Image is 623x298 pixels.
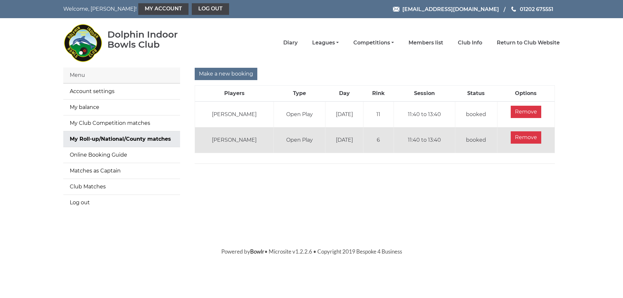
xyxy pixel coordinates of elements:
[63,179,180,195] a: Club Matches
[195,68,257,80] input: Make a new booking
[394,127,455,153] td: 11:40 to 13:40
[511,106,541,118] input: Remove
[458,39,482,46] a: Club Info
[312,39,339,46] a: Leagues
[353,39,394,46] a: Competitions
[192,3,229,15] a: Log out
[63,3,264,15] nav: Welcome, [PERSON_NAME]!
[107,30,199,50] div: Dolphin Indoor Bowls Club
[363,101,394,127] td: 11
[455,127,497,153] td: booked
[393,7,399,12] img: Email
[394,86,455,102] th: Session
[510,5,553,13] a: Phone us 01202 675551
[497,39,560,46] a: Return to Club Website
[325,86,363,102] th: Day
[283,39,298,46] a: Diary
[394,101,455,127] td: 11:40 to 13:40
[63,163,180,179] a: Matches as Captain
[274,86,325,102] th: Type
[63,115,180,131] a: My Club Competition matches
[455,101,497,127] td: booked
[497,86,555,102] th: Options
[63,195,180,210] a: Log out
[195,86,274,102] th: Players
[402,6,499,12] span: [EMAIL_ADDRESS][DOMAIN_NAME]
[363,86,394,102] th: Rink
[195,101,274,127] td: [PERSON_NAME]
[393,5,499,13] a: Email [EMAIL_ADDRESS][DOMAIN_NAME]
[520,6,553,12] span: 01202 675551
[363,127,394,153] td: 6
[274,127,325,153] td: Open Play
[63,67,180,83] div: Menu
[63,20,102,66] img: Dolphin Indoor Bowls Club
[63,147,180,163] a: Online Booking Guide
[511,6,516,12] img: Phone us
[195,127,274,153] td: [PERSON_NAME]
[325,127,363,153] td: [DATE]
[221,248,402,255] span: Powered by • Microsite v1.2.2.6 • Copyright 2019 Bespoke 4 Business
[325,101,363,127] td: [DATE]
[250,248,264,255] a: Bowlr
[455,86,497,102] th: Status
[63,131,180,147] a: My Roll-up/National/County matches
[63,84,180,99] a: Account settings
[511,131,541,144] input: Remove
[274,101,325,127] td: Open Play
[138,3,189,15] a: My Account
[409,39,443,46] a: Members list
[63,100,180,115] a: My balance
